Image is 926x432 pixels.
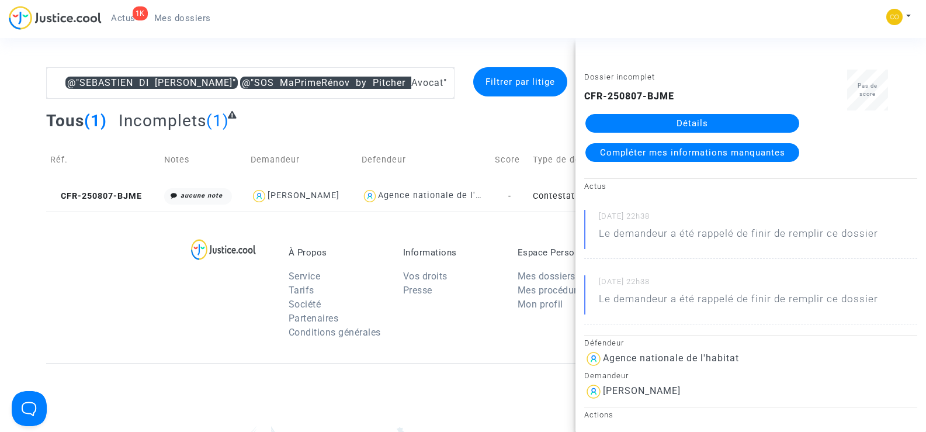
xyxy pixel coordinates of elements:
img: icon-user.svg [251,188,268,205]
div: [PERSON_NAME] [268,191,339,201]
img: icon-user.svg [362,188,379,205]
td: Defendeur [358,139,491,181]
span: (1) [206,111,229,130]
p: Le demandeur a été rappelé de finir de remplir ce dossier [599,226,878,247]
a: Mes dossiers [518,271,575,282]
td: Demandeur [247,139,357,181]
i: aucune note [181,192,223,199]
a: Détails [585,114,799,133]
span: Mes dossiers [154,13,211,23]
span: CFR-250807-BJME [50,191,142,201]
span: Actus [111,13,136,23]
small: Dossier incomplet [584,72,655,81]
a: Société [289,299,321,310]
span: (1) [84,111,107,130]
small: Défendeur [584,338,624,347]
img: logo-lg.svg [191,239,256,260]
small: Actions [584,410,613,419]
a: Mon profil [518,299,563,310]
a: Service [289,271,321,282]
div: Agence nationale de l'habitat [378,191,507,201]
img: icon-user.svg [584,382,603,401]
span: Pas de score [858,82,878,97]
td: Contestation du retrait de [PERSON_NAME] par l'ANAH (mandataire) [529,181,662,212]
span: Compléter mes informations manquantes [600,147,785,158]
div: 1K [133,6,148,20]
small: [DATE] 22h38 [599,277,917,292]
div: Agence nationale de l'habitat [603,352,739,364]
a: Partenaires [289,313,339,324]
span: Filtrer par litige [485,77,555,87]
iframe: Help Scout Beacon - Open [12,391,47,426]
p: Espace Personnel [518,247,615,258]
a: Mes procédures [518,285,587,296]
a: 1KActus [102,9,145,27]
small: Actus [584,182,606,191]
td: Type de dossier [529,139,662,181]
a: Mes dossiers [145,9,220,27]
td: Notes [160,139,247,181]
img: 84a266a8493598cb3cce1313e02c3431 [886,9,903,25]
span: Incomplets [119,111,206,130]
small: [DATE] 22h38 [599,211,917,226]
a: Presse [403,285,432,296]
span: Tous [46,111,84,130]
p: À Propos [289,247,386,258]
img: jc-logo.svg [9,6,102,30]
b: CFR-250807-BJME [584,91,674,102]
p: Informations [403,247,500,258]
a: Vos droits [403,271,448,282]
a: Conditions générales [289,327,381,338]
small: Demandeur [584,371,629,380]
td: Score [491,139,529,181]
div: [PERSON_NAME] [603,385,681,396]
a: Tarifs [289,285,314,296]
p: Le demandeur a été rappelé de finir de remplir ce dossier [599,292,878,312]
td: Réf. [46,139,160,181]
span: - [508,191,511,201]
img: icon-user.svg [584,350,603,368]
